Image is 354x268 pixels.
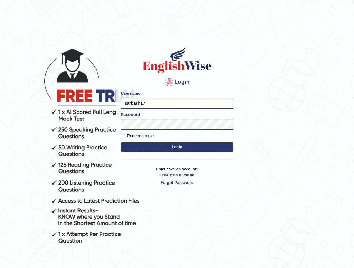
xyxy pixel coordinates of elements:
[121,172,233,178] a: Create an account
[121,90,141,96] label: Username
[121,77,233,87] h4: Login
[121,166,233,185] p: Don't have an account?
[121,112,140,118] label: Password
[121,134,125,138] input: Remember me
[121,142,233,152] button: Login
[121,133,154,139] label: Remember me
[121,180,233,185] a: Forgot Password
[142,46,213,74] img: Logo of English Wise sign in for intelligent practice with AI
